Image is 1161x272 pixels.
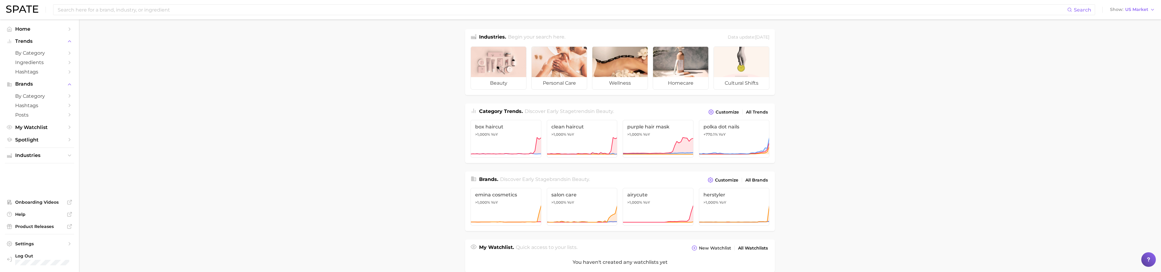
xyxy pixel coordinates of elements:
[15,93,64,99] span: by Category
[745,178,768,183] span: All Brands
[744,108,769,116] a: All Trends
[547,188,618,226] a: salon care>1,000% YoY
[5,91,74,101] a: by Category
[714,77,769,89] span: cultural shifts
[5,251,74,267] a: Log out. Currently logged in with e-mail npd@developlus.com.
[5,24,74,34] a: Home
[715,178,738,183] span: Customize
[15,253,69,259] span: Log Out
[596,108,613,114] span: beauty
[716,110,739,115] span: Customize
[703,132,718,137] span: +770.1%
[690,244,733,252] button: New Watchlist
[479,33,506,42] h1: Industries.
[5,80,74,89] button: Brands
[627,200,642,205] span: >1,000%
[623,188,693,226] a: airycute>1,000% YoY
[532,77,587,89] span: personal care
[1110,8,1123,11] span: Show
[5,67,74,76] a: Hashtags
[471,188,541,226] a: emina cosmetics>1,000% YoY
[516,244,577,252] h2: Quick access to your lists.
[15,59,64,65] span: Ingredients
[471,120,541,158] a: box haircut>1,000% YoY
[551,124,613,130] span: clean haircut
[5,239,74,248] a: Settings
[551,200,566,205] span: >1,000%
[551,132,566,137] span: >1,000%
[567,132,574,137] span: YoY
[500,176,590,182] span: Discover Early Stage brands in .
[703,124,765,130] span: polka dot nails
[15,212,64,217] span: Help
[643,132,650,137] span: YoY
[623,120,693,158] a: purple hair mask>1,000% YoY
[699,188,770,226] a: herstyler>1,000% YoY
[471,46,526,90] a: beauty
[567,200,574,205] span: YoY
[15,81,64,87] span: Brands
[728,33,769,42] div: Data update: [DATE]
[699,120,770,158] a: polka dot nails+770.1% YoY
[15,50,64,56] span: by Category
[471,77,526,89] span: beauty
[5,37,74,46] button: Trends
[475,132,490,137] span: >1,000%
[572,176,589,182] span: beauty
[5,58,74,67] a: Ingredients
[15,153,64,158] span: Industries
[15,124,64,130] span: My Watchlist
[713,46,769,90] a: cultural shifts
[737,244,769,252] a: All Watchlists
[5,48,74,58] a: by Category
[5,210,74,219] a: Help
[5,110,74,120] a: Posts
[703,192,765,198] span: herstyler
[525,108,614,114] span: Discover Early Stage trends in .
[719,132,726,137] span: YoY
[15,224,64,229] span: Product Releases
[15,241,64,246] span: Settings
[738,246,768,251] span: All Watchlists
[653,77,708,89] span: homecare
[15,112,64,118] span: Posts
[15,199,64,205] span: Onboarding Videos
[706,176,740,184] button: Customize
[5,198,74,207] a: Onboarding Videos
[15,69,64,75] span: Hashtags
[653,46,709,90] a: homecare
[479,176,498,182] span: Brands .
[15,103,64,108] span: Hashtags
[479,108,523,114] span: Category Trends .
[551,192,613,198] span: salon care
[491,132,498,137] span: YoY
[475,200,490,205] span: >1,000%
[627,124,689,130] span: purple hair mask
[5,123,74,132] a: My Watchlist
[744,176,769,184] a: All Brands
[5,101,74,110] a: Hashtags
[699,246,731,251] span: New Watchlist
[1074,7,1091,13] span: Search
[491,200,498,205] span: YoY
[5,151,74,160] button: Industries
[592,77,648,89] span: wellness
[508,33,565,42] h2: Begin your search here.
[6,5,38,13] img: SPATE
[5,222,74,231] a: Product Releases
[703,200,718,205] span: >1,000%
[1108,6,1156,14] button: ShowUS Market
[746,110,768,115] span: All Trends
[15,39,64,44] span: Trends
[531,46,587,90] a: personal care
[1125,8,1148,11] span: US Market
[15,137,64,143] span: Spotlight
[547,120,618,158] a: clean haircut>1,000% YoY
[707,108,741,116] button: Customize
[475,124,537,130] span: box haircut
[627,132,642,137] span: >1,000%
[475,192,537,198] span: emina cosmetics
[643,200,650,205] span: YoY
[5,135,74,144] a: Spotlight
[479,244,514,252] h1: My Watchlist.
